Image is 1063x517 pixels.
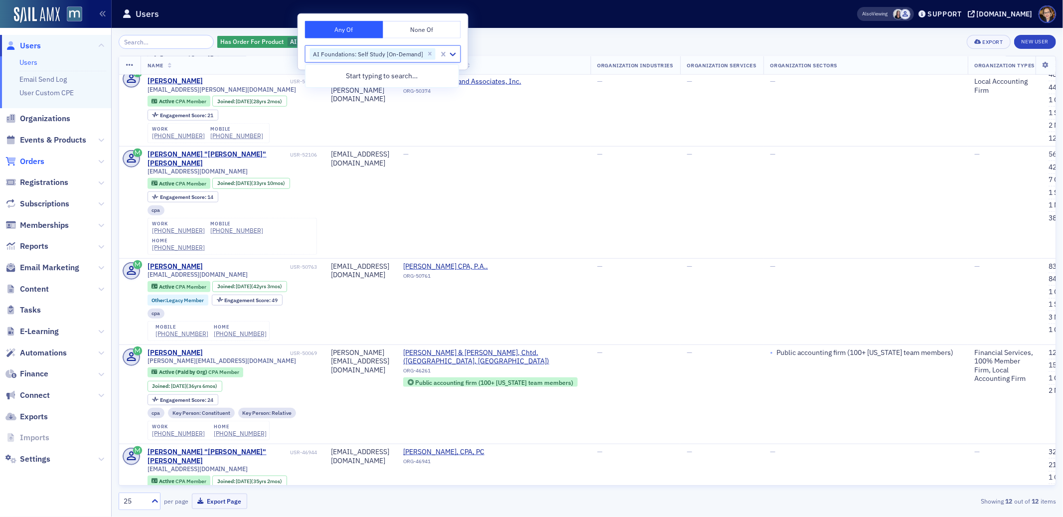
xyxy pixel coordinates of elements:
[967,35,1010,49] button: Export
[5,156,44,167] a: Orders
[159,478,175,485] span: Active
[403,88,521,98] div: ORG-50374
[160,193,207,200] span: Engagement Score :
[148,295,209,306] div: Other:
[148,357,297,364] span: [PERSON_NAME][EMAIL_ADDRESS][DOMAIN_NAME]
[212,178,290,189] div: Joined: 1991-09-27 00:00:00
[983,39,1003,45] div: Export
[159,283,175,290] span: Active
[5,390,50,401] a: Connect
[152,98,206,104] a: Active CPA Member
[20,454,50,465] span: Settings
[598,348,603,357] span: —
[975,262,980,271] span: —
[236,180,285,186] div: (33yrs 10mos)
[290,449,317,456] div: USR-46944
[148,85,297,93] span: [EMAIL_ADDRESS][PERSON_NAME][DOMAIN_NAME]
[5,113,70,124] a: Organizations
[155,324,208,330] div: mobile
[148,408,165,418] div: cpa
[1004,497,1014,506] strong: 12
[148,150,289,168] div: [PERSON_NAME] "[PERSON_NAME]" [PERSON_NAME]
[20,241,48,252] span: Reports
[687,447,693,456] span: —
[152,132,205,140] a: [PHONE_NUMBER]
[20,284,49,295] span: Content
[236,283,282,290] div: (42yrs 3mos)
[152,126,205,132] div: work
[20,113,70,124] span: Organizations
[212,281,287,292] div: Joined: 1983-05-12 00:00:00
[5,284,49,295] a: Content
[236,283,251,290] span: [DATE]
[403,367,584,377] div: ORG-46261
[148,348,203,357] div: [PERSON_NAME]
[160,111,207,118] span: Engagement Score :
[210,227,263,234] div: [PHONE_NUMBER]
[403,458,494,468] div: ORG-46941
[171,382,186,389] span: [DATE]
[152,221,205,227] div: work
[403,377,578,387] div: Public accounting firm (100+ Maryland team members)
[403,348,584,366] span: Leonard J. Miller & Assoc., Chtd. (Baltimore, MD)
[160,397,213,403] div: 24
[20,220,69,231] span: Memberships
[192,494,247,509] button: Export Page
[155,330,208,338] a: [PHONE_NUMBER]
[5,411,48,422] a: Exports
[159,98,175,105] span: Active
[687,262,693,271] span: —
[5,305,41,316] a: Tasks
[770,262,776,271] span: —
[5,454,50,465] a: Settings
[152,244,205,251] a: [PHONE_NUMBER]
[236,478,282,485] div: (35yrs 2mos)
[152,430,205,437] div: [PHONE_NUMBER]
[331,77,389,104] div: [EMAIL_ADDRESS][PERSON_NAME][DOMAIN_NAME]
[168,408,235,418] div: Key Person: Constituent
[217,180,236,186] span: Joined :
[214,430,267,437] div: [PHONE_NUMBER]
[5,347,67,358] a: Automations
[214,324,267,330] div: home
[975,62,1035,69] span: Organization Types
[20,326,59,337] span: E-Learning
[975,447,980,456] span: —
[236,98,282,104] div: (28yrs 2mos)
[217,36,418,48] div: AI Foundations: Self Study [On-Demand]
[770,150,776,159] span: —
[863,10,872,17] div: Also
[148,367,244,377] div: Active (Paid by Org): Active (Paid by Org): CPA Member
[214,424,267,430] div: home
[148,191,218,202] div: Engagement Score: 14
[5,262,79,273] a: Email Marketing
[175,98,206,105] span: CPA Member
[148,77,203,86] a: [PERSON_NAME]
[148,448,289,465] a: [PERSON_NAME] "[PERSON_NAME]" [PERSON_NAME]
[1039,5,1056,23] span: Profile
[159,368,208,375] span: Active (Paid by Org)
[415,380,573,385] div: Public accounting firm (100+ [US_STATE] team members)
[687,62,757,69] span: Organization Services
[212,476,287,487] div: Joined: 1990-05-31 00:00:00
[14,7,60,23] a: SailAMX
[217,478,236,485] span: Joined :
[770,348,773,357] span: •
[403,262,494,271] span: SAUL BASHOFF CPA, P.A..
[175,180,206,187] span: CPA Member
[238,408,297,418] div: Key Person: Relative
[225,297,272,304] span: Engagement Score :
[863,10,888,17] span: Viewing
[770,77,776,86] span: —
[20,177,68,188] span: Registrations
[148,281,211,292] div: Active: Active: CPA Member
[148,178,211,189] div: Active: Active: CPA Member
[152,369,239,375] a: Active (Paid by Org) CPA Member
[20,390,50,401] span: Connect
[19,75,67,84] a: Email Send Log
[975,150,980,159] span: —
